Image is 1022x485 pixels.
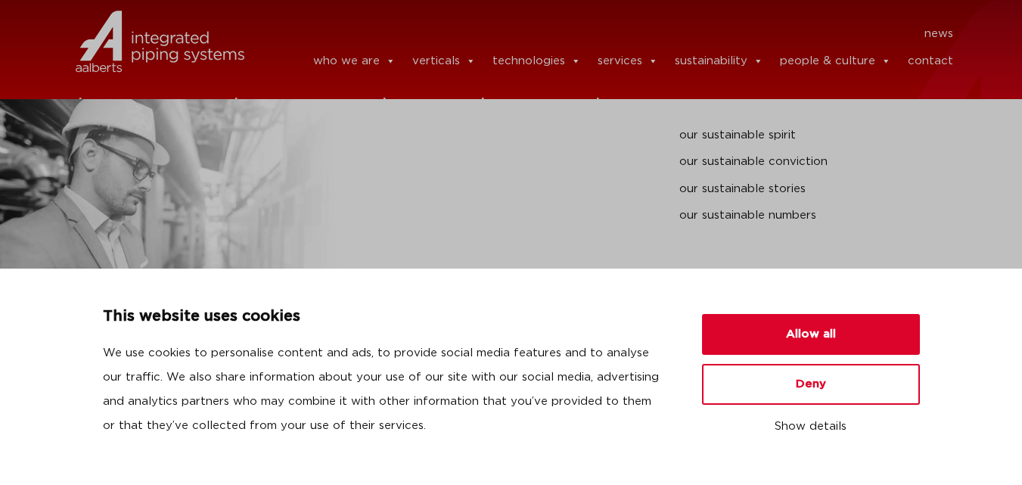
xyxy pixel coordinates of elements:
a: verticals [412,46,476,76]
a: our sustainable numbers [679,206,893,225]
nav: Menu [267,22,954,46]
a: who we are [313,46,396,76]
a: contact [908,46,953,76]
a: our sustainable spirit [679,126,893,145]
a: technologies [492,46,581,76]
button: Deny [702,364,920,405]
a: sustainability [675,46,763,76]
p: We use cookies to personalise content and ads, to provide social media features and to analyse ou... [103,341,666,438]
a: our sustainable stories [679,179,893,199]
a: services [598,46,658,76]
a: our sustainable conviction [679,152,893,172]
a: news [924,22,953,46]
button: Show details [702,414,920,440]
p: This website uses cookies [103,305,666,329]
a: people & culture [780,46,891,76]
button: Allow all [702,314,920,355]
